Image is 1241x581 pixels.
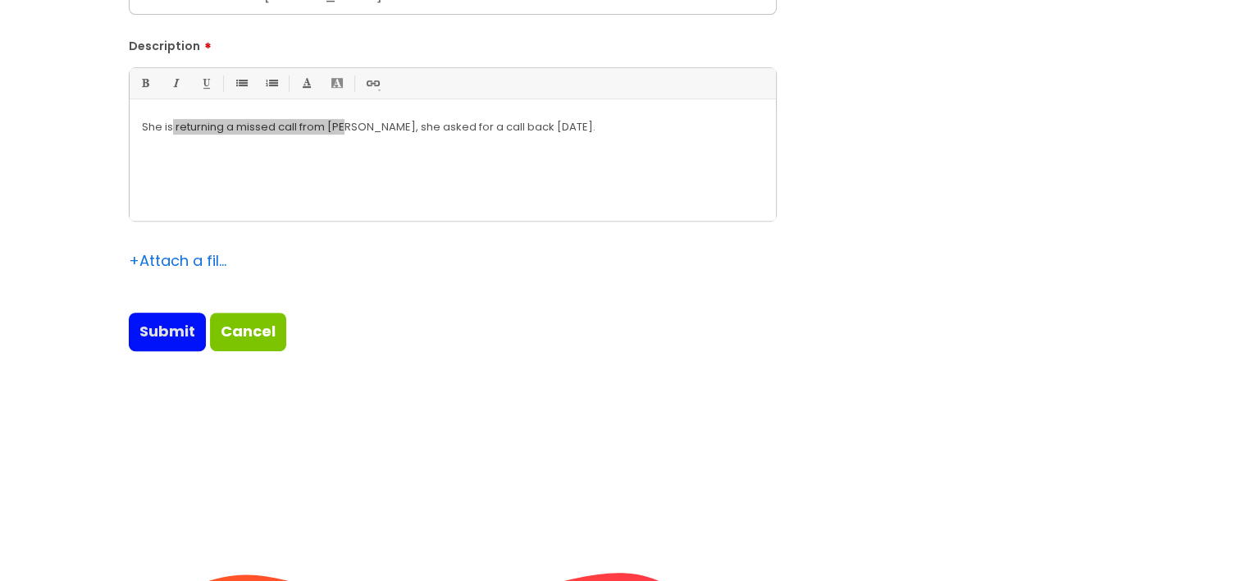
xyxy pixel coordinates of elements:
[142,120,764,135] p: She is returning a missed call from [PERSON_NAME] , she asked for a call back [DATE].
[296,73,317,94] a: Font Color
[195,73,216,94] a: Underline(Ctrl-U)
[326,73,347,94] a: Back Color
[129,34,777,53] label: Description
[261,73,281,94] a: 1. Ordered List (Ctrl-Shift-8)
[362,73,382,94] a: Link
[129,248,227,274] div: Attach a file
[210,313,286,350] a: Cancel
[129,313,206,350] input: Submit
[165,73,185,94] a: Italic (Ctrl-I)
[135,73,155,94] a: Bold (Ctrl-B)
[230,73,251,94] a: • Unordered List (Ctrl-Shift-7)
